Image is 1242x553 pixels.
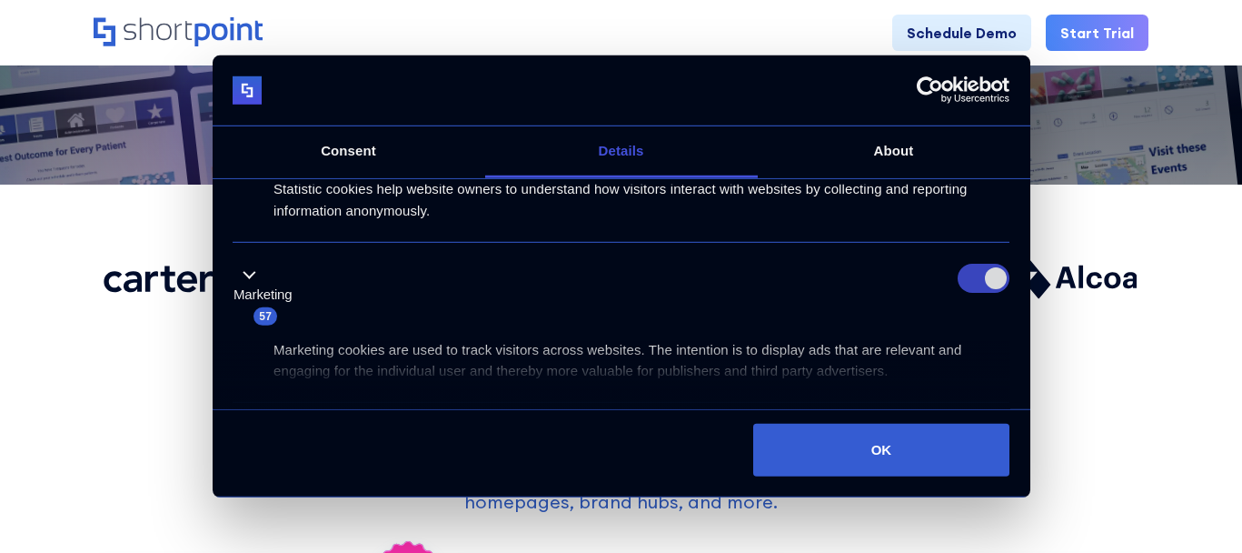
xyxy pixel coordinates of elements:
[94,400,1149,434] h2: Browse Ready-to-Use SharePoint Templates.
[94,17,263,48] a: Home
[273,342,961,378] span: Marketing cookies are used to track visitors across websites. The intention is to display ads tha...
[233,285,293,306] label: Marketing
[233,264,303,327] button: Marketing (57)
[485,126,758,178] a: Details
[850,76,1009,104] a: Usercentrics Cookiebot - opens in a new window
[233,165,1009,222] div: Statistic cookies help website owners to understand how visitors interact with websites by collec...
[1046,15,1148,51] a: Start Trial
[253,307,277,326] span: 57
[94,97,1149,112] div: No credit card required
[758,126,1030,178] a: About
[892,15,1031,51] a: Schedule Demo
[213,126,485,178] a: Consent
[233,75,262,105] img: logo
[753,424,1009,477] button: OK
[915,342,1242,553] iframe: Chat Widget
